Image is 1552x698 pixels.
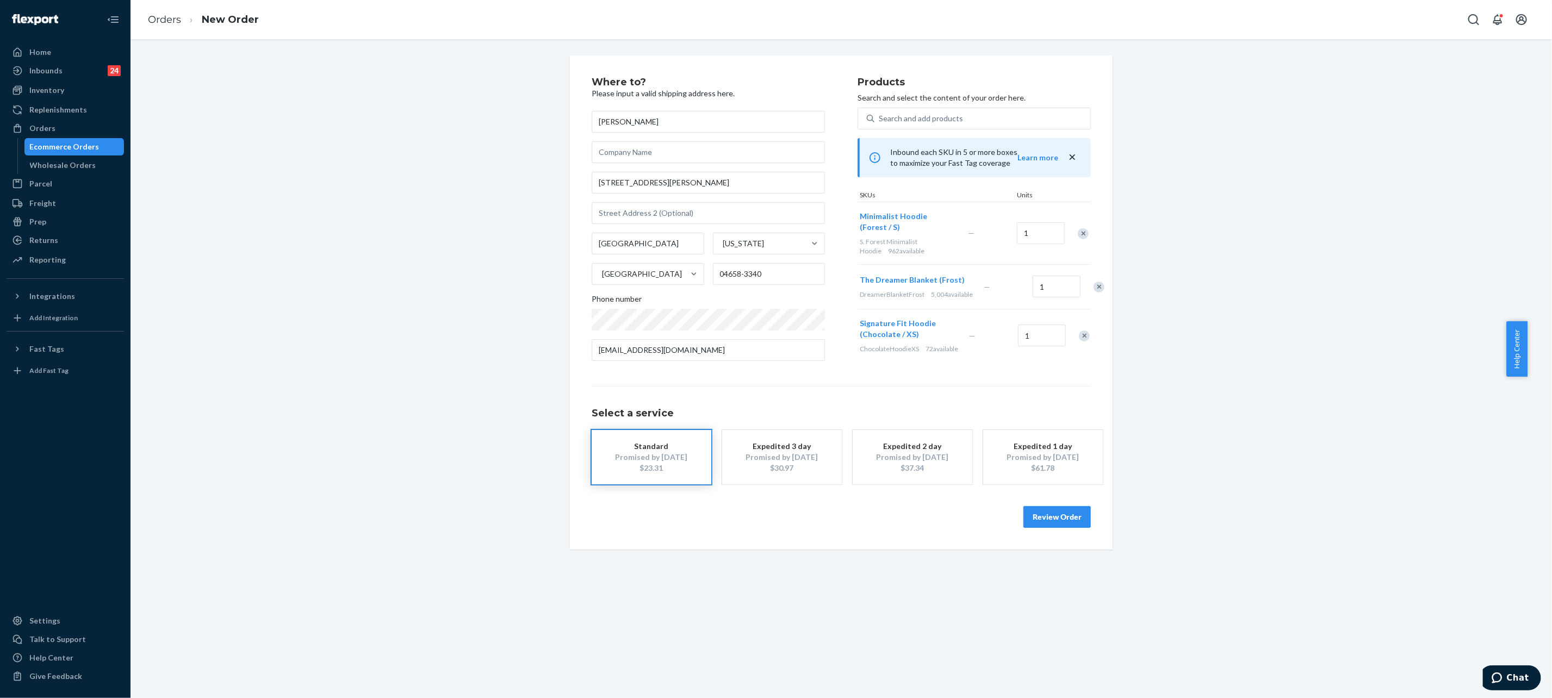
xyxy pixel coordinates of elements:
p: Search and select the content of your order here. [858,92,1091,103]
span: — [969,331,976,340]
a: Parcel [7,175,124,192]
button: Open notifications [1487,9,1508,30]
div: $23.31 [608,463,695,473]
div: $61.78 [1000,463,1087,473]
button: Expedited 3 dayPromised by [DATE]$30.97 [722,430,842,484]
div: Returns [29,235,58,246]
a: Wholesale Orders [24,157,125,174]
div: Fast Tags [29,344,64,354]
input: Quantity [1017,222,1065,244]
div: Wholesale Orders [30,160,96,171]
a: Reporting [7,251,124,269]
input: Email (Only Required for International) [592,339,825,361]
span: Minimalist Hoodie (Forest / S) [860,211,927,232]
span: 962 available [888,247,924,255]
button: close [1067,152,1078,163]
a: Orders [7,120,124,137]
a: Freight [7,195,124,212]
div: Units [1015,190,1064,202]
div: SKUs [858,190,1015,202]
input: [GEOGRAPHIC_DATA] [601,269,602,279]
span: S. Forest Minimalist Hoodie [860,238,917,255]
span: 5,004 available [931,290,973,298]
button: Integrations [7,288,124,305]
a: Orders [148,14,181,26]
ol: breadcrumbs [139,4,268,36]
div: [US_STATE] [723,238,765,249]
div: Standard [608,441,695,452]
div: Freight [29,198,56,209]
input: [US_STATE] [722,238,723,249]
img: Flexport logo [12,14,58,25]
div: Remove Item [1079,331,1090,341]
div: Promised by [DATE] [608,452,695,463]
div: Parcel [29,178,52,189]
span: DreamerBlanketFrost [860,290,924,298]
div: Ecommerce Orders [30,141,100,152]
button: Talk to Support [7,631,124,648]
button: Fast Tags [7,340,124,358]
p: Please input a valid shipping address here. [592,88,825,99]
h2: Products [858,77,1091,88]
div: Remove Item [1094,282,1104,292]
button: Expedited 2 dayPromised by [DATE]$37.34 [853,430,972,484]
div: Home [29,47,51,58]
div: Integrations [29,291,75,302]
span: Signature Fit Hoodie (Chocolate / XS) [860,319,936,339]
input: Street Address [592,172,825,194]
button: StandardPromised by [DATE]$23.31 [592,430,711,484]
input: Company Name [592,141,825,163]
a: Inventory [7,82,124,99]
div: Inbound each SKU in 5 or more boxes to maximize your Fast Tag coverage [858,138,1091,177]
a: Returns [7,232,124,249]
span: ChocolateHoodieXS [860,345,919,353]
span: The Dreamer Blanket (Frost) [860,275,965,284]
div: Replenishments [29,104,87,115]
a: Prep [7,213,124,230]
div: Expedited 1 day [1000,441,1087,452]
h1: Select a service [592,408,1091,419]
div: $37.34 [869,463,956,473]
div: Inbounds [29,65,63,76]
div: $30.97 [738,463,825,473]
div: Promised by [DATE] [1000,452,1087,463]
a: Add Fast Tag [7,362,124,379]
a: Replenishments [7,101,124,119]
input: City [592,233,704,254]
div: [GEOGRAPHIC_DATA] [602,269,682,279]
div: Search and add products [879,113,963,124]
button: Review Order [1023,506,1091,528]
a: Ecommerce Orders [24,138,125,155]
div: 24 [108,65,121,76]
button: Give Feedback [7,668,124,685]
div: Settings [29,615,60,626]
input: Street Address 2 (Optional) [592,202,825,224]
button: Help Center [1506,321,1528,377]
div: Add Fast Tag [29,366,69,375]
div: Expedited 3 day [738,441,825,452]
button: Learn more [1017,152,1058,163]
button: Expedited 1 dayPromised by [DATE]$61.78 [983,430,1103,484]
button: Signature Fit Hoodie (Chocolate / XS) [860,318,956,340]
div: Add Integration [29,313,78,322]
div: Orders [29,123,55,134]
button: Minimalist Hoodie (Forest / S) [860,211,955,233]
div: Prep [29,216,46,227]
button: The Dreamer Blanket (Frost) [860,275,965,285]
a: New Order [202,14,259,26]
a: Add Integration [7,309,124,327]
span: — [984,282,990,291]
a: Inbounds24 [7,62,124,79]
a: Help Center [7,649,124,666]
button: Close Navigation [102,9,124,30]
a: Home [7,43,124,61]
span: 72 available [926,345,958,353]
span: — [968,228,974,238]
a: Settings [7,612,124,630]
div: Talk to Support [29,634,86,645]
div: Promised by [DATE] [869,452,956,463]
button: Open Search Box [1463,9,1485,30]
h2: Where to? [592,77,825,88]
